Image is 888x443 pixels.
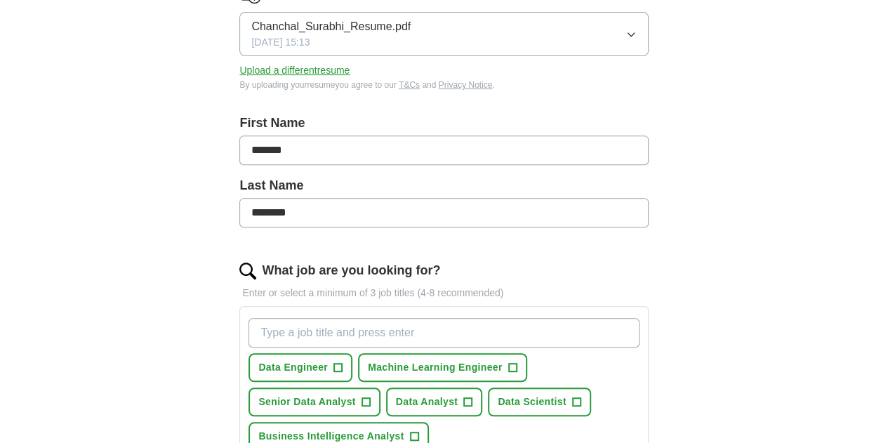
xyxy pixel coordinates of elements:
[358,353,527,382] button: Machine Learning Engineer
[251,18,411,35] span: Chanchal_Surabhi_Resume.pdf
[248,353,352,382] button: Data Engineer
[239,263,256,279] img: search.png
[399,80,420,90] a: T&Cs
[396,395,458,409] span: Data Analyst
[368,360,503,375] span: Machine Learning Engineer
[239,79,648,91] div: By uploading your resume you agree to our and .
[239,286,648,300] p: Enter or select a minimum of 3 job titles (4-8 recommended)
[239,114,648,133] label: First Name
[258,395,355,409] span: Senior Data Analyst
[488,388,591,416] button: Data Scientist
[248,318,639,348] input: Type a job title and press enter
[251,35,310,50] span: [DATE] 15:13
[386,388,483,416] button: Data Analyst
[239,63,350,78] button: Upload a differentresume
[239,12,648,56] button: Chanchal_Surabhi_Resume.pdf[DATE] 15:13
[239,176,648,195] label: Last Name
[262,261,440,280] label: What job are you looking for?
[248,388,380,416] button: Senior Data Analyst
[439,80,493,90] a: Privacy Notice
[498,395,566,409] span: Data Scientist
[258,360,328,375] span: Data Engineer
